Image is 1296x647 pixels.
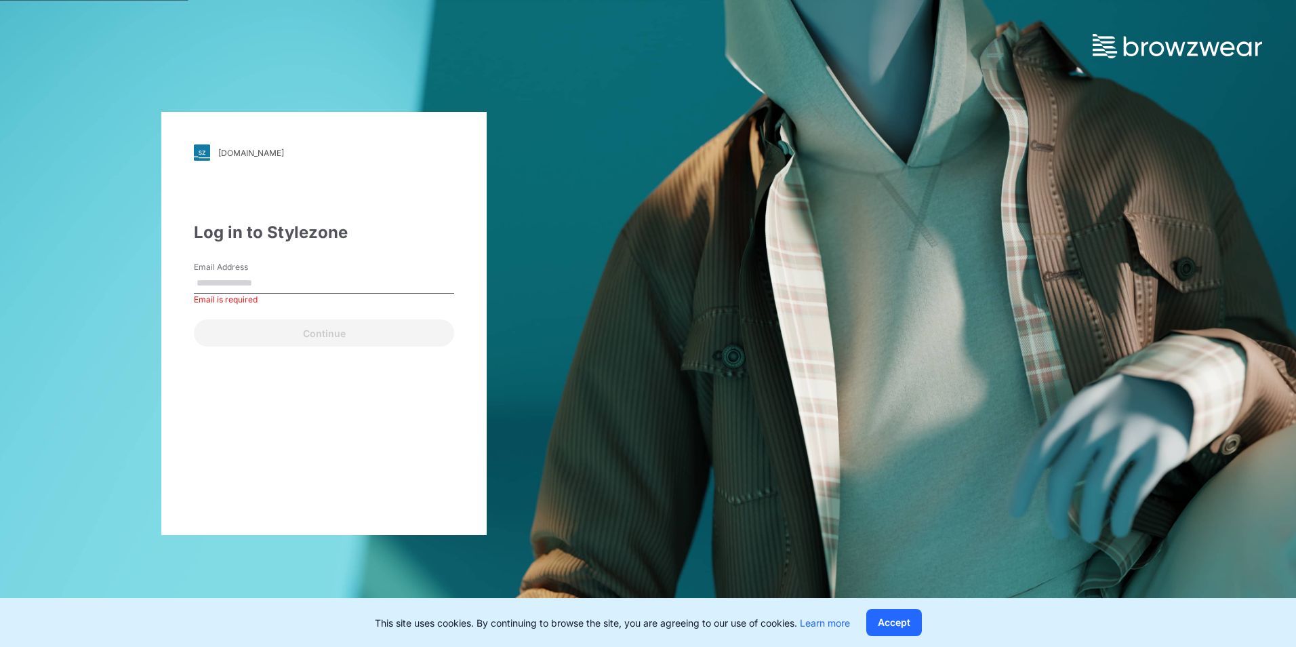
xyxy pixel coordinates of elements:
button: Accept [866,609,922,636]
img: browzwear-logo.73288ffb.svg [1093,34,1262,58]
a: [DOMAIN_NAME] [194,144,454,161]
div: Email is required [194,294,454,306]
p: This site uses cookies. By continuing to browse the site, you are agreeing to our use of cookies. [375,616,850,630]
img: svg+xml;base64,PHN2ZyB3aWR0aD0iMjgiIGhlaWdodD0iMjgiIHZpZXdCb3g9IjAgMCAyOCAyOCIgZmlsbD0ibm9uZSIgeG... [194,144,210,161]
div: [DOMAIN_NAME] [218,148,284,158]
label: Email Address [194,261,289,273]
div: Log in to Stylezone [194,220,454,245]
a: Learn more [800,617,850,629]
